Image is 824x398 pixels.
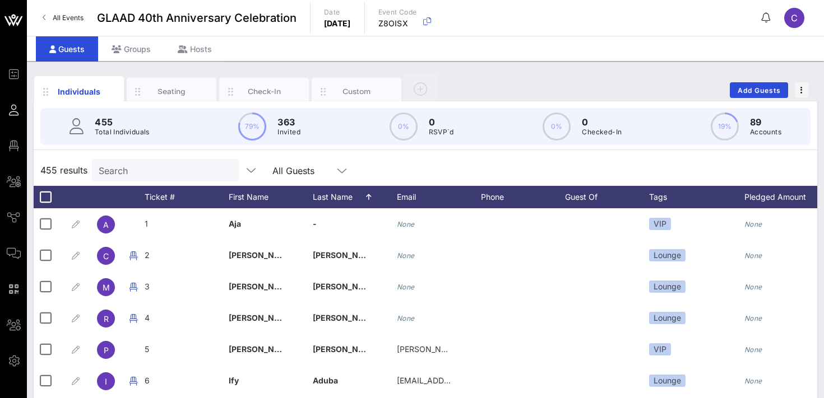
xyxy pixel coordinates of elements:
[105,377,107,386] span: I
[784,8,804,28] div: C
[565,186,649,208] div: Guest Of
[324,18,351,29] p: [DATE]
[145,376,150,385] span: 6
[95,127,150,138] p: Total Individuals
[744,220,762,228] i: None
[277,115,300,129] p: 363
[481,186,565,208] div: Phone
[36,36,98,62] div: Guests
[649,249,686,261] div: Lounge
[145,250,150,260] span: 2
[36,9,90,27] a: All Events
[103,220,109,230] span: A
[744,314,762,322] i: None
[737,86,781,95] span: Add Guests
[750,127,781,138] p: Accounts
[649,343,671,355] div: VIP
[649,312,686,324] div: Lounge
[649,374,686,387] div: Lounge
[145,313,150,322] span: 4
[229,344,295,354] span: [PERSON_NAME]
[750,115,781,129] p: 89
[145,344,149,354] span: 5
[313,313,379,322] span: [PERSON_NAME]
[397,186,481,208] div: Email
[229,313,295,322] span: [PERSON_NAME]
[40,163,87,177] span: 455 results
[53,13,84,22] span: All Events
[104,345,109,355] span: P
[229,376,239,385] span: Ify
[229,282,295,291] span: [PERSON_NAME]
[397,283,415,291] i: None
[744,251,762,260] i: None
[397,376,532,385] span: [EMAIL_ADDRESS][DOMAIN_NAME]
[378,7,417,18] p: Event Code
[791,12,798,24] span: C
[272,166,314,176] div: All Guests
[145,219,148,228] span: 1
[164,36,225,62] div: Hosts
[397,220,415,228] i: None
[582,127,622,138] p: Checked-In
[103,283,110,292] span: M
[730,82,788,98] button: Add Guests
[313,282,379,291] span: [PERSON_NAME]
[313,344,379,354] span: [PERSON_NAME]
[744,377,762,385] i: None
[313,219,317,228] span: -
[332,86,382,97] div: Custom
[744,345,762,354] i: None
[429,115,454,129] p: 0
[324,7,351,18] p: Date
[397,251,415,260] i: None
[649,186,744,208] div: Tags
[98,36,164,62] div: Groups
[313,250,379,260] span: [PERSON_NAME]
[397,344,661,354] span: [PERSON_NAME][EMAIL_ADDRESS][PERSON_NAME][DOMAIN_NAME]
[313,376,338,385] span: Aduba
[145,186,229,208] div: Ticket #
[313,186,397,208] div: Last Name
[239,86,289,97] div: Check-In
[649,218,671,230] div: VIP
[229,219,241,228] span: Aja
[95,115,150,129] p: 455
[229,250,295,260] span: [PERSON_NAME]
[147,86,197,97] div: Seating
[397,314,415,322] i: None
[744,283,762,291] i: None
[145,282,150,291] span: 3
[104,314,109,324] span: R
[54,86,104,97] div: Individuals
[266,159,355,181] div: All Guests
[277,127,300,138] p: Invited
[103,251,109,261] span: C
[649,280,686,293] div: Lounge
[582,115,622,129] p: 0
[429,127,454,138] p: RSVP`d
[97,10,297,26] span: GLAAD 40th Anniversary Celebration
[229,186,313,208] div: First Name
[378,18,417,29] p: Z8OISX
